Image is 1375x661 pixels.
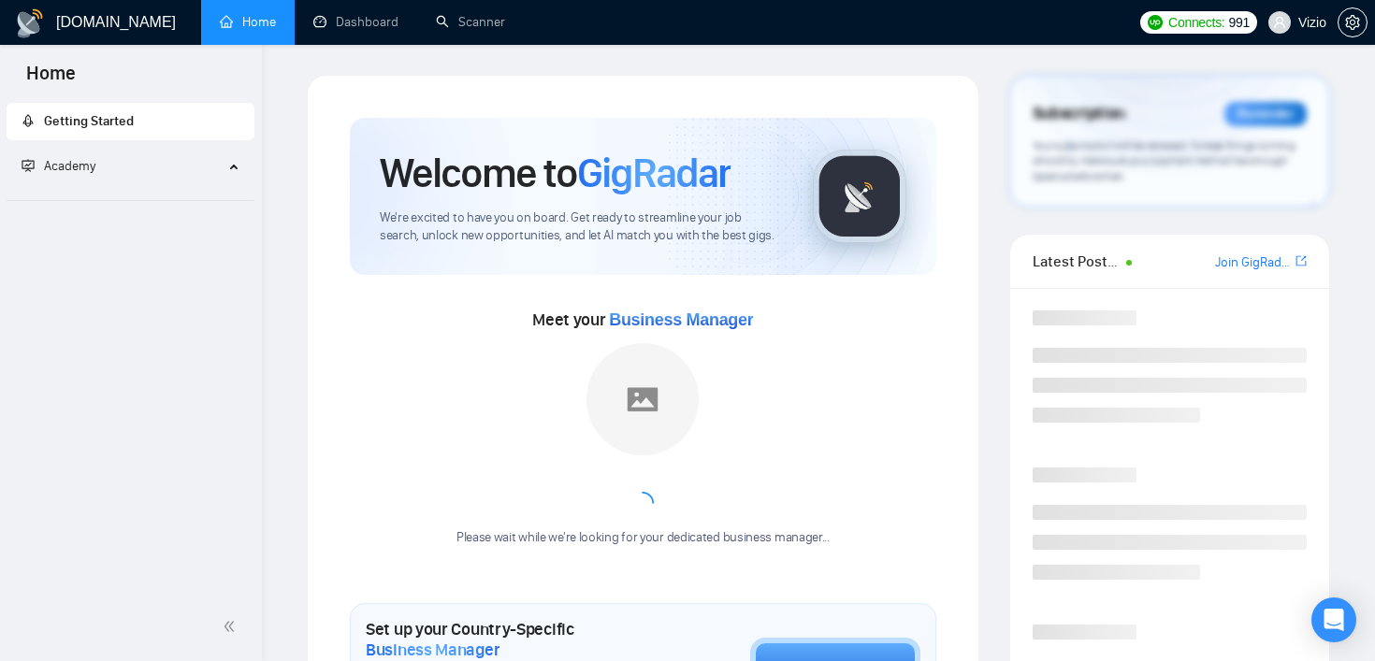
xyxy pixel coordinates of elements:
[1033,98,1125,130] span: Subscription
[1168,12,1224,33] span: Connects:
[609,310,753,329] span: Business Manager
[436,14,505,30] a: searchScanner
[313,14,398,30] a: dashboardDashboard
[1148,15,1163,30] img: upwork-logo.png
[1338,15,1368,30] a: setting
[22,159,35,172] span: fund-projection-screen
[223,617,241,636] span: double-left
[577,148,731,198] span: GigRadar
[1338,7,1368,37] button: setting
[1224,102,1307,126] div: Reminder
[1339,15,1367,30] span: setting
[813,150,906,243] img: gigradar-logo.png
[366,639,499,660] span: Business Manager
[220,14,276,30] a: homeHome
[1295,252,1307,270] a: export
[1311,597,1356,642] div: Open Intercom Messenger
[22,114,35,127] span: rocket
[15,8,45,38] img: logo
[1228,12,1249,33] span: 991
[380,209,783,245] span: We're excited to have you on board. Get ready to streamline your job search, unlock new opportuni...
[44,113,134,129] span: Getting Started
[445,529,841,547] div: Please wait while we're looking for your dedicated business manager...
[1295,253,1307,268] span: export
[22,158,95,174] span: Academy
[11,60,91,99] span: Home
[1033,250,1122,273] span: Latest Posts from the GigRadar Community
[532,309,753,330] span: Meet your
[1273,16,1286,29] span: user
[1215,252,1292,273] a: Join GigRadar Slack Community
[586,343,699,455] img: placeholder.png
[44,158,95,174] span: Academy
[7,193,254,205] li: Academy Homepage
[366,619,657,660] h1: Set up your Country-Specific
[630,490,656,516] span: loading
[7,103,254,140] li: Getting Started
[1033,138,1295,183] span: Your subscription will be renewed. To keep things running smoothly, make sure your payment method...
[380,148,731,198] h1: Welcome to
